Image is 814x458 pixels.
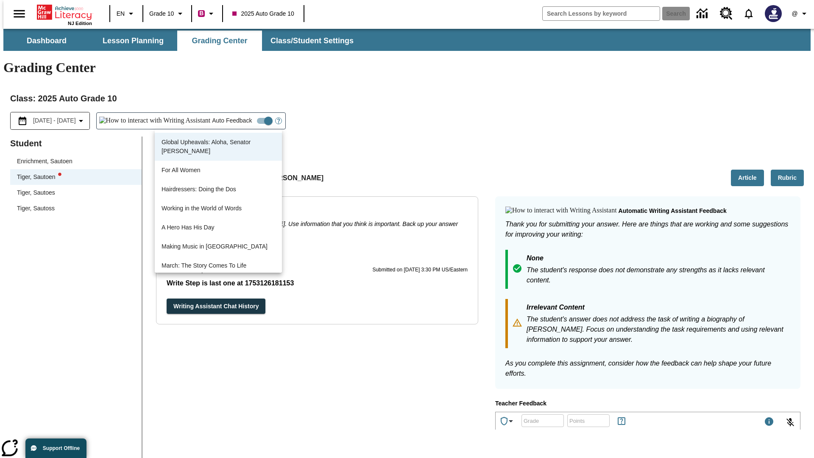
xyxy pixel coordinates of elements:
p: A Hero Has His Day [162,223,214,232]
p: For All Women [162,166,201,175]
p: Making Music in [GEOGRAPHIC_DATA] [162,242,268,251]
p: Working in the World of Words [162,204,242,213]
p: Hairdressers: Doing the Dos [162,185,236,194]
body: Type your response here. [3,7,124,14]
p: March: The Story Comes To Life [162,261,246,270]
p: Global Upheavals: Aloha, Senator [PERSON_NAME] [162,138,275,156]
